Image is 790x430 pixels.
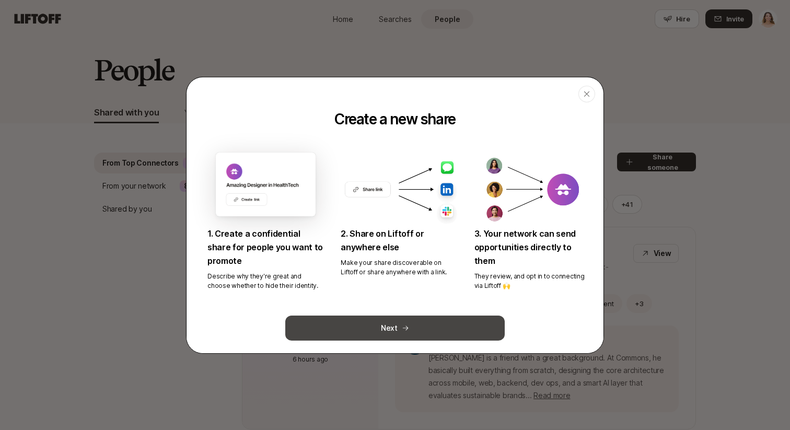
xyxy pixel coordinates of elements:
[474,152,591,226] img: candidate share explainer 2
[341,258,457,277] p: Make your share discoverable on Liftoff or share anywhere with a link.
[474,227,591,268] p: 3. Your network can send opportunities directly to them
[207,272,324,290] p: Describe why they're great and choose whether to hide their identity.
[341,152,457,226] img: candidate share explainer 1
[334,110,456,127] p: Create a new share
[341,227,457,254] p: 2. Share on Liftoff or anywhere else
[207,227,324,268] p: 1. Create a confidential share for people you want to promote
[474,272,591,290] p: They review, and opt in to connecting via Liftoff 🙌
[285,316,505,341] button: Next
